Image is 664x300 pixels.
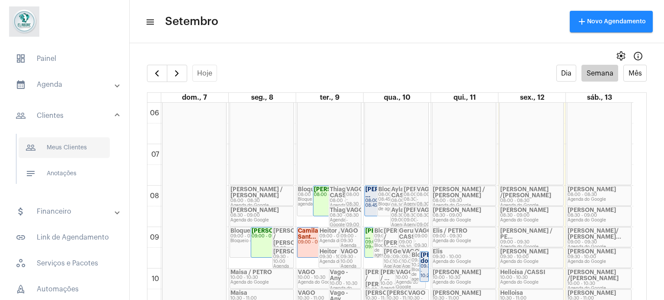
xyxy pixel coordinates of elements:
strong: [PERSON_NAME] /[PERSON_NAME] [568,269,619,281]
strong: [PERSON_NAME] [273,249,322,254]
a: 7 de setembro de 2025 [180,93,209,102]
span: Setembro [165,15,218,28]
strong: Heitor [319,249,337,254]
strong: Bloqueio [374,228,399,234]
strong: VAGO [402,249,419,254]
div: 08:30 - 09:00 [417,213,428,227]
mat-icon: add [577,16,587,27]
strong: [PERSON_NAME]... [252,228,305,234]
strong: Bloqueio [298,186,323,192]
strong: [PERSON_NAME] [404,207,452,213]
strong: VAGO [341,249,358,254]
div: 08:00 - 08:45 [298,193,329,197]
button: Mês [623,65,647,82]
div: Agenda do Google [230,280,293,285]
div: 09:00 - 09:30 [433,234,495,239]
button: Hoje [192,65,217,82]
a: 10 de setembro de 2025 [382,93,412,102]
strong: Heitor / CASSI [319,228,361,234]
span: sidenav icon [16,54,26,64]
strong: Ayla / CASSI [391,186,409,198]
strong: [PERSON_NAME] [433,290,481,296]
strong: VAGO [346,186,364,192]
div: 08:00 - 08:30 [433,199,495,203]
mat-icon: sidenav icon [26,142,36,153]
strong: [PERSON_NAME] / [PERSON_NAME] [433,186,485,198]
span: sidenav icon [16,284,26,294]
div: 09:30 - 10:00 [393,255,410,264]
div: 09:00 - 09:45 [374,234,391,243]
div: 09:30 - 10:00 [341,255,361,264]
div: 10:00 - 10:30 [500,275,563,280]
strong: [PERSON_NAME] / PE... [500,228,552,240]
strong: Bloqueio [230,228,255,234]
div: 09 [148,234,161,241]
div: Agenda do Google [341,243,361,258]
div: 09:00 - 09:45 [230,234,272,239]
strong: Gerusa / CASSI [399,228,424,240]
div: Agenda do Google [433,259,495,264]
div: 08:30 - 09:00 [391,213,415,223]
div: Bloqueio de agenda [374,243,391,258]
div: 08:00 - 08:30 [391,199,415,208]
span: sidenav icon [16,258,26,268]
strong: [PERSON_NAME] ... [365,186,414,198]
div: 08:30 - 09:00 [330,213,361,218]
div: 09:00 - 09:30 [341,234,361,243]
div: 09:35 - 10:20 [421,264,428,278]
div: Agenda do Google [433,239,495,243]
button: settings [612,47,629,65]
div: 08:00 - 08:30 [568,193,631,197]
strong: [PERSON_NAME] [404,186,452,192]
div: 08:30 - 09:00 [568,213,631,218]
div: Agenda do Google [500,280,563,285]
div: 09:30 - 10:00 [568,255,631,259]
div: 09:30 - 10:00 [402,255,419,264]
div: Agenda do Google [319,239,361,243]
strong: VAGO [408,290,425,296]
strong: VAGO [417,207,434,213]
strong: Thiago / CASSI [330,186,353,198]
div: sidenav iconClientes [5,129,129,196]
div: Bloqueio de agenda [378,202,402,212]
div: 08:30 - 09:00 [500,213,563,218]
strong: Helloisa [500,290,523,296]
strong: [PERSON_NAME]... [314,186,367,192]
div: Agenda do Google [433,280,495,285]
span: Automações [9,279,121,300]
span: Link de Agendamento [9,227,121,248]
div: Agenda do Google [568,218,631,223]
div: 09:00 - 09:30 [568,240,631,245]
button: Novo Agendamento [570,11,653,32]
a: 12 de setembro de 2025 [518,93,546,102]
div: 08:00 - 08:45 [365,199,389,208]
span: Serviços e Pacotes [9,253,121,274]
div: Agenda do Google [500,259,563,264]
div: 08:00 - 08:30 [346,193,361,207]
strong: Maisa / PETRO [230,269,272,275]
a: 8 de setembro de 2025 [249,93,275,102]
strong: [PERSON_NAME] [568,186,616,192]
div: 08:30 - 09:00 [346,213,361,227]
div: 08:00 - 08:30 [230,199,293,203]
div: Agenda do Google [391,223,415,232]
div: 09:30 - 10:00 [433,255,495,259]
div: Agenda do Google [568,197,631,202]
strong: [PERSON_NAME] /[PERSON_NAME] [500,186,551,198]
span: settings [616,51,626,61]
span: Meus Clientes [19,137,110,158]
span: Anotações [19,163,110,184]
mat-panel-title: Agenda [16,79,115,90]
strong: Camila dos Sant... [298,228,330,240]
strong: Elis / PETRO [433,228,467,234]
strong: Helloisa /CASSI [500,269,545,275]
strong: [PERSON_NAME] [230,207,279,213]
img: 4c6856f8-84c7-1050-da6c-cc5081a5dbaf.jpg [7,4,41,39]
button: Próximo Semana [167,65,187,82]
mat-expansion-panel-header: sidenav iconFinanceiro [5,201,129,222]
strong: [PERSON_NAME] [500,249,549,254]
div: 10:00 - 10:30 [568,281,631,286]
div: 08:00 - 08:30 [330,199,361,203]
div: 08:00 - 08:30 [500,199,563,203]
div: Agenda do Google [433,203,495,208]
